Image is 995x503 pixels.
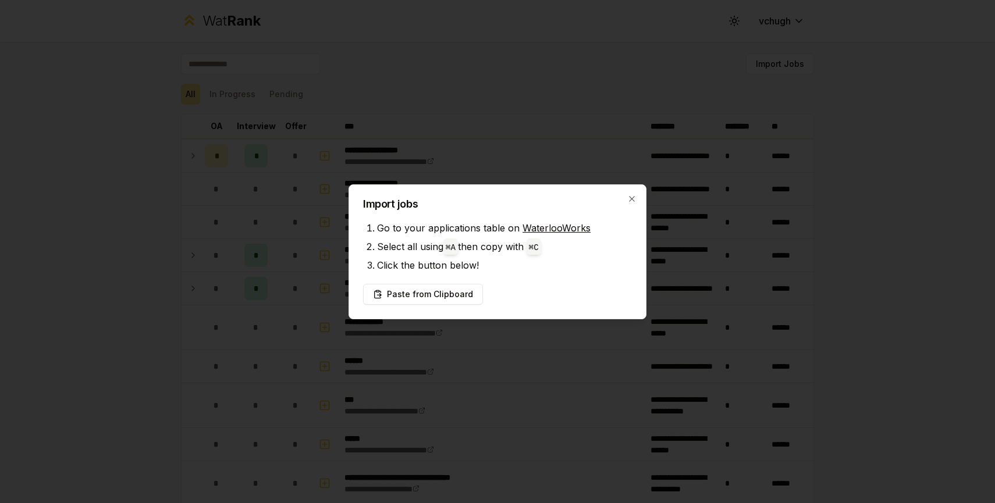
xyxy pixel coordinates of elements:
[363,284,483,305] button: Paste from Clipboard
[529,243,539,252] code: ⌘ C
[523,222,591,234] a: WaterlooWorks
[446,243,456,252] code: ⌘ A
[377,219,632,237] li: Go to your applications table on
[363,199,632,209] h2: Import jobs
[377,256,632,274] li: Click the button below!
[377,237,632,256] li: Select all using then copy with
